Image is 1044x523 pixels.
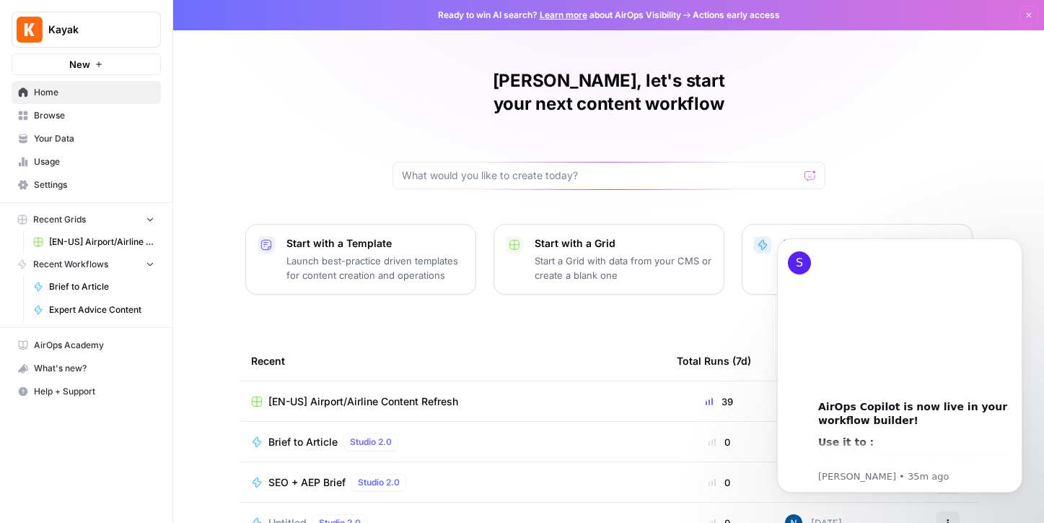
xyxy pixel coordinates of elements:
span: Brief to Article [49,280,154,293]
a: Your Data [12,127,161,150]
a: [EN-US] Airport/Airline Content Refresh [27,230,161,254]
div: What's new? [12,358,160,379]
button: Recent Grids [12,209,161,230]
div: Recent [251,341,654,381]
span: Studio 2.0 [350,436,392,449]
a: Brief to ArticleStudio 2.0 [251,433,654,451]
span: Your Data [34,132,154,145]
span: Browse [34,109,154,122]
span: SEO + AEP Brief [268,475,346,490]
span: Kayak [48,22,136,37]
span: AirOps Academy [34,339,154,352]
a: Expert Advice Content [27,298,161,321]
input: What would you like to create today? [402,168,799,183]
a: Learn more [540,9,587,20]
button: Recent Workflows [12,254,161,275]
a: Usage [12,150,161,173]
span: Help + Support [34,385,154,398]
span: Ready to win AI search? about AirOps Visibility [438,9,681,22]
span: Settings [34,178,154,191]
span: New [69,57,90,72]
img: Kayak Logo [17,17,43,43]
a: Home [12,81,161,104]
button: Start with a GridStart a Grid with data from your CMS or create a blank one [494,224,724,295]
span: Actions early access [693,9,780,22]
a: AirOps Academy [12,334,161,357]
a: [EN-US] Airport/Airline Content Refresh [251,394,654,409]
button: Start with a WorkflowStart a Workflow that combines your data, LLMs and human review [742,224,973,295]
span: Studio 2.0 [358,476,400,489]
button: New [12,53,161,75]
div: 0 [677,435,762,449]
span: Recent Grids [33,213,86,226]
iframe: Intercom notifications message [755,217,1044,516]
button: Workspace: Kayak [12,12,161,48]
span: Recent Workflows [33,258,108,271]
div: 0 [677,475,762,490]
span: Expert Advice Content [49,303,154,316]
p: Launch best-practice driven templates for content creation and operations [286,254,464,282]
p: Start with a Grid [535,236,712,251]
a: Settings [12,173,161,196]
span: Usage [34,155,154,168]
div: 39 [677,394,762,409]
div: Total Runs (7d) [677,341,751,381]
span: Home [34,86,154,99]
button: What's new? [12,357,161,380]
a: Brief to Article [27,275,161,298]
a: Browse [12,104,161,127]
a: SEO + AEP BriefStudio 2.0 [251,474,654,491]
span: [EN-US] Airport/Airline Content Refresh [268,394,458,409]
p: Start with a Template [286,236,464,251]
h1: [PERSON_NAME], let's start your next content workflow [392,69,825,116]
button: Start with a TemplateLaunch best-practice driven templates for content creation and operations [245,224,476,295]
span: Brief to Article [268,435,338,449]
button: Help + Support [12,380,161,403]
p: Start a Grid with data from your CMS or create a blank one [535,254,712,282]
span: [EN-US] Airport/Airline Content Refresh [49,235,154,248]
